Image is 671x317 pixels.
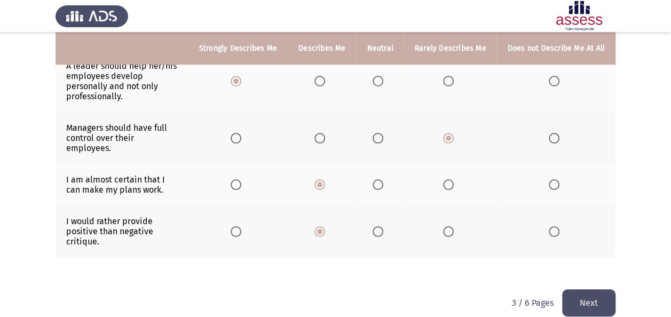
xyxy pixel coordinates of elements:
[497,32,615,65] th: Does not Describe Me At All
[373,132,388,142] mat-radio-group: Select an option
[443,132,458,142] mat-radio-group: Select an option
[314,132,329,142] mat-radio-group: Select an option
[373,75,388,85] mat-radio-group: Select an option
[512,298,554,308] p: 3 / 6 Pages
[549,179,564,189] mat-radio-group: Select an option
[314,75,329,85] mat-radio-group: Select an option
[314,179,329,189] mat-radio-group: Select an option
[56,50,188,112] td: A leader should help her/his employees develop personally and not only professionally.
[188,32,288,65] th: Strongly Describes Me
[543,1,615,31] img: Assessment logo of Leadership Styles - THL
[549,75,564,85] mat-radio-group: Select an option
[373,226,388,236] mat-radio-group: Select an option
[56,112,188,164] td: Managers should have full control over their employees.
[443,226,458,236] mat-radio-group: Select an option
[356,32,404,65] th: Neutral
[56,164,188,205] td: I am almost certain that I can make my plans work.
[562,289,615,316] button: load next page
[231,179,246,189] mat-radio-group: Select an option
[443,179,458,189] mat-radio-group: Select an option
[56,205,188,257] td: I would rather provide positive than negative critique.
[231,75,246,85] mat-radio-group: Select an option
[373,179,388,189] mat-radio-group: Select an option
[549,132,564,142] mat-radio-group: Select an option
[231,226,246,236] mat-radio-group: Select an option
[56,1,128,31] img: Assess Talent Management logo
[231,132,246,142] mat-radio-group: Select an option
[549,226,564,236] mat-radio-group: Select an option
[314,226,329,236] mat-radio-group: Select an option
[288,32,356,65] th: Describes Me
[404,32,497,65] th: Rarely Describes Me
[443,75,458,85] mat-radio-group: Select an option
